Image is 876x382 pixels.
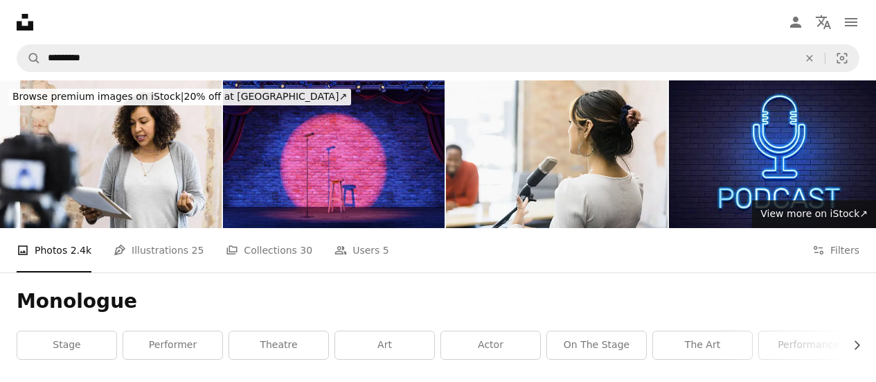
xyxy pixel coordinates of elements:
button: Visual search [825,45,859,71]
a: theatre [229,331,328,359]
button: Search Unsplash [17,45,41,71]
span: 25 [192,243,204,258]
a: actor [441,331,540,359]
span: 20% off at [GEOGRAPHIC_DATA] ↗ [12,91,347,102]
span: 5 [383,243,389,258]
button: Menu [837,8,865,36]
a: performance [759,331,858,359]
span: 30 [300,243,312,258]
button: Clear [794,45,825,71]
a: Collections 30 [226,228,312,272]
a: stage [17,331,116,359]
h1: Monologue [17,289,859,314]
a: Home — Unsplash [17,14,33,31]
img: Empty stand-up stage with a microphone and spotlights. An empty stage with bricks on background. [223,80,445,228]
img: Young Woman Speaking into Microphone During Podcast Interview [446,80,668,228]
a: View more on iStock↗ [752,200,876,228]
button: scroll list to the right [844,331,859,359]
a: art [335,331,434,359]
a: performer [123,331,222,359]
a: Users 5 [334,228,389,272]
button: Filters [812,228,859,272]
span: Browse premium images on iStock | [12,91,184,102]
a: Illustrations 25 [114,228,204,272]
a: the art [653,331,752,359]
span: View more on iStock ↗ [760,208,868,219]
button: Language [810,8,837,36]
form: Find visuals sitewide [17,44,859,72]
a: on the stage [547,331,646,359]
a: Log in / Sign up [782,8,810,36]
